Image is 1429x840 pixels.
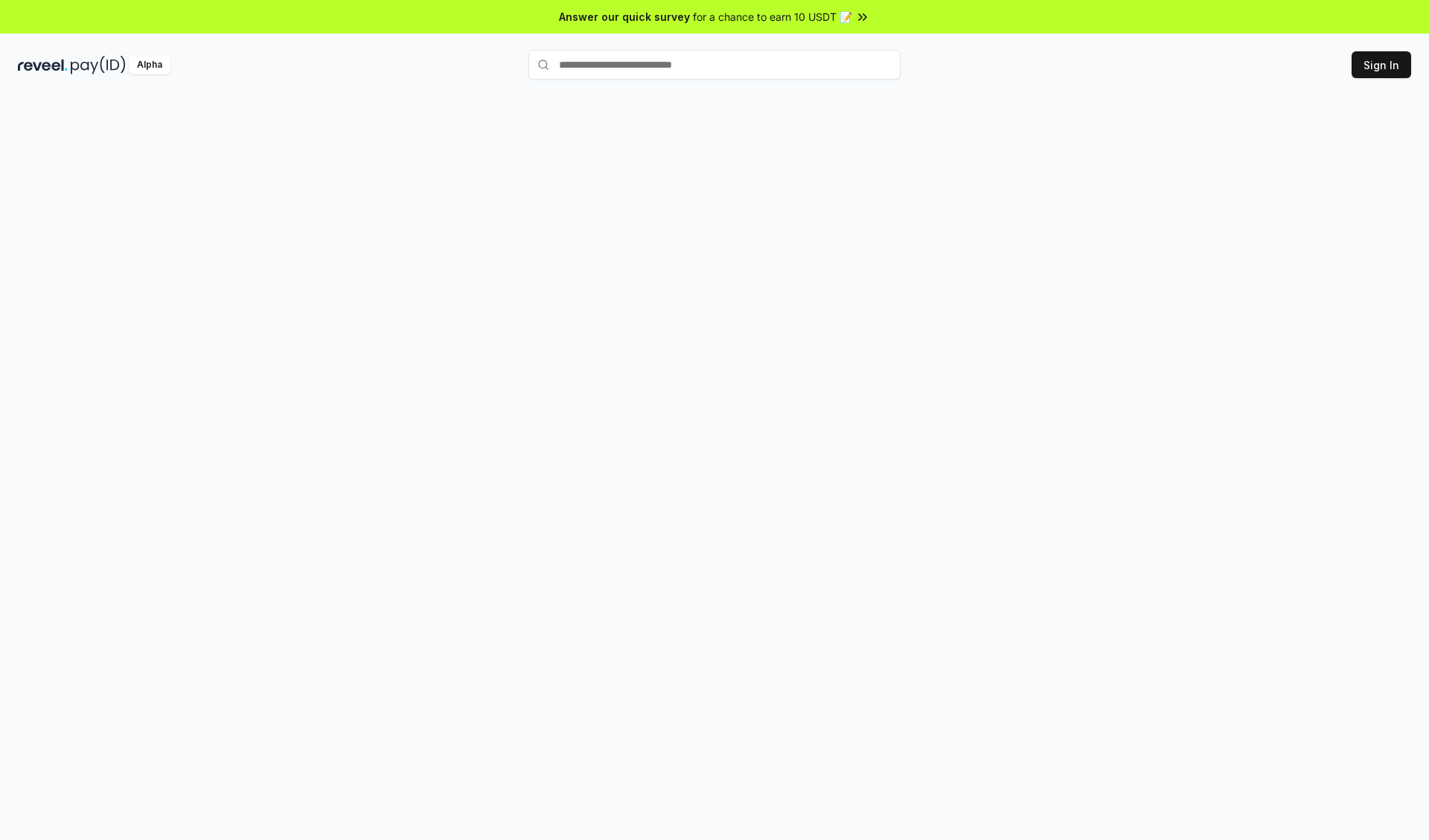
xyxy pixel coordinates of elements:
img: pay_id [71,56,126,74]
button: Sign In [1352,51,1411,78]
img: reveel_dark [18,56,68,74]
span: Answer our quick survey [559,9,690,25]
div: Alpha [129,56,170,74]
span: for a chance to earn 10 USDT 📝 [693,9,852,25]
